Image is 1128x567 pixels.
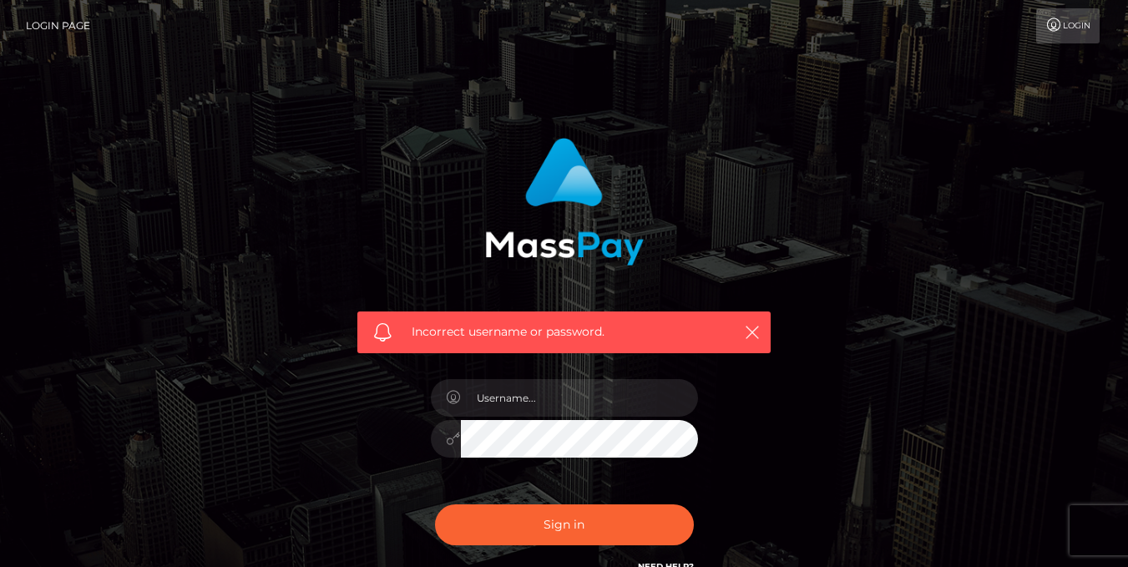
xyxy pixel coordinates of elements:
[26,8,90,43] a: Login Page
[461,379,698,417] input: Username...
[412,323,716,341] span: Incorrect username or password.
[1036,8,1100,43] a: Login
[485,138,644,266] img: MassPay Login
[435,504,694,545] button: Sign in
